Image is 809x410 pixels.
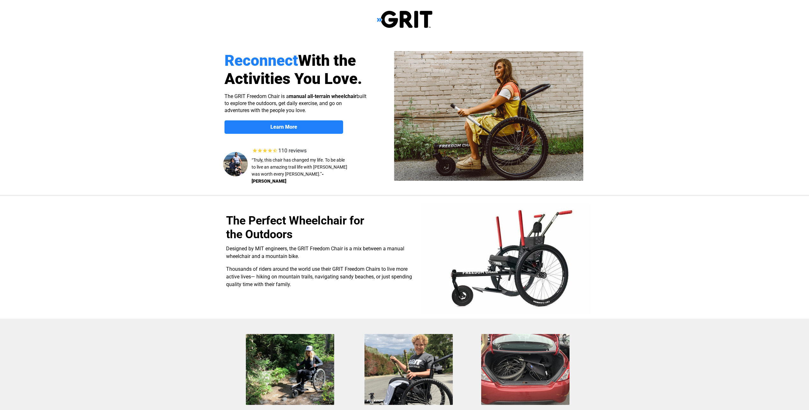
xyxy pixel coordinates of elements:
span: The GRIT Freedom Chair is a built to explore the outdoors, get daily exercise, and go on adventur... [224,93,366,113]
strong: manual all-terrain wheelchair [289,93,357,99]
strong: Learn More [270,124,297,130]
span: Designed by MIT engineers, the GRIT Freedom Chair is a mix between a manual wheelchair and a moun... [226,246,404,259]
span: Activities You Love. [224,70,362,88]
span: Reconnect [224,51,298,70]
span: “Truly, this chair has changed my life. To be able to live an amazing trail life with [PERSON_NAM... [252,157,347,177]
span: With the [298,51,356,70]
span: The Perfect Wheelchair for the Outdoors [226,214,364,241]
a: Learn More [224,120,343,134]
span: Thousands of riders around the world use their GRIT Freedom Chairs to live more active lives— hik... [226,266,412,287]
